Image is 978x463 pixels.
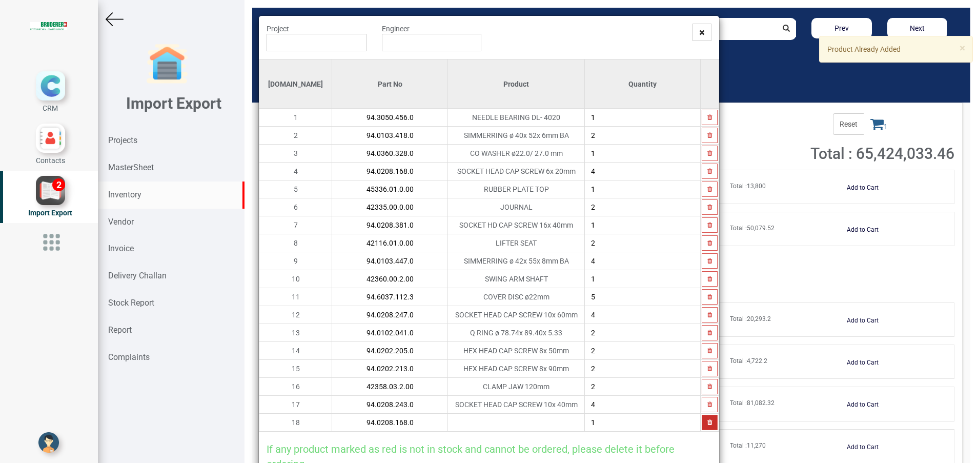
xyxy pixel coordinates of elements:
td: SOCKET HEAD CAP SCREW 6x 20mm [448,163,585,180]
th: Quantity [585,59,701,109]
span: × [960,42,965,54]
td: LIFTER SEAT [448,234,585,252]
td: 3 [259,145,332,163]
th: [DOMAIN_NAME] [259,59,332,109]
td: COVER DISC ø22mm [448,288,585,306]
td: SIMMERRING ø 42x 55x 8mm BA [448,252,585,270]
td: 2 [259,127,332,145]
th: Part No [332,59,448,109]
td: 9 [259,252,332,270]
td: 11 [259,288,332,306]
td: 12 [259,306,332,324]
td: 18 [259,414,332,432]
td: CLAMP JAW 120mm [448,378,585,396]
td: SIMMERRING ø 40x 52x 6mm BA [448,127,585,145]
td: CO WASHER ø22.0/ 27.0 mm [448,145,585,163]
td: 1 [259,109,332,127]
td: NEEDLE BEARING DL- 4020 [448,109,585,127]
td: 7 [259,216,332,234]
td: SOCKET HEAD CAP SCREW 10x 60mm [448,306,585,324]
td: RUBBER PLATE TOP [448,180,585,198]
td: JOURNAL [448,198,585,216]
td: 6 [259,198,332,216]
td: HEX HEAD CAP SCREW 8x 90mm [448,360,585,378]
td: SWING ARM SHAFT [448,270,585,288]
td: 10 [259,270,332,288]
td: SOCKET HD CAP SCREW 16x 40mm [448,216,585,234]
td: 4 [259,163,332,180]
th: Product [448,59,585,109]
td: 5 [259,180,332,198]
td: 8 [259,234,332,252]
div: Engineer [374,24,490,51]
td: SOCKET HEAD CAP SCREW 10x 40mm [448,396,585,414]
td: Q RING ø 78.74x 89.40x 5.33 [448,324,585,342]
td: 14 [259,342,332,360]
td: 16 [259,378,332,396]
td: 15 [259,360,332,378]
td: 17 [259,396,332,414]
div: Project [259,24,374,51]
td: 13 [259,324,332,342]
td: HEX HEAD CAP SCREW 8x 50mm [448,342,585,360]
span: Product Already Added [827,45,901,53]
